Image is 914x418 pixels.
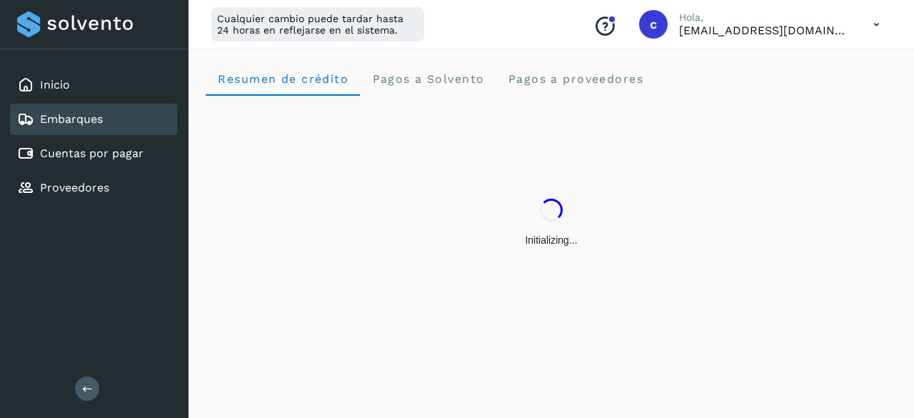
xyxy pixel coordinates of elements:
span: Resumen de crédito [217,72,348,86]
a: Proveedores [40,181,109,194]
a: Cuentas por pagar [40,146,144,160]
a: Inicio [40,78,70,91]
div: Inicio [10,69,177,101]
div: Cualquier cambio puede tardar hasta 24 horas en reflejarse en el sistema. [211,7,424,41]
a: Embarques [40,112,103,126]
div: Embarques [10,104,177,135]
p: carojas@niagarawater.com [679,24,850,37]
p: Hola, [679,11,850,24]
div: Proveedores [10,172,177,204]
span: Pagos a proveedores [507,72,643,86]
span: Pagos a Solvento [371,72,484,86]
div: Cuentas por pagar [10,138,177,169]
